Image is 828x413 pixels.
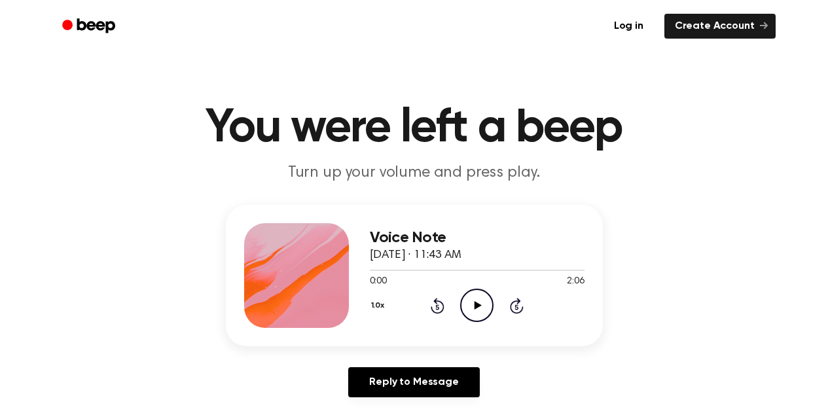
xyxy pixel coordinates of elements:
h3: Voice Note [370,229,585,247]
h1: You were left a beep [79,105,749,152]
span: 2:06 [567,275,584,289]
span: 0:00 [370,275,387,289]
a: Beep [53,14,127,39]
a: Create Account [664,14,776,39]
a: Reply to Message [348,367,479,397]
span: [DATE] · 11:43 AM [370,249,461,261]
a: Log in [601,11,657,41]
button: 1.0x [370,295,389,317]
p: Turn up your volume and press play. [163,162,666,184]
